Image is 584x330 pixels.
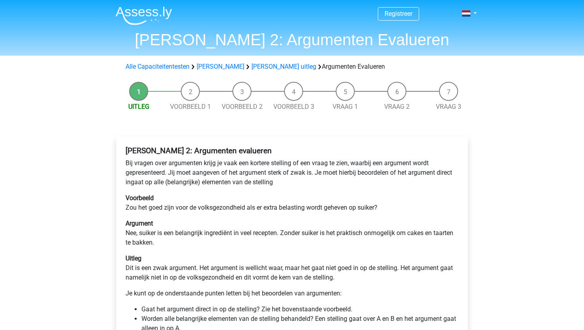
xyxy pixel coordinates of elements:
li: Gaat het argument direct in op de stelling? Zie het bovenstaande voorbeeld. [141,305,458,314]
a: Vraag 1 [333,103,358,110]
a: Voorbeeld 2 [222,103,263,110]
a: [PERSON_NAME] uitleg [251,63,316,70]
b: Argument [126,220,153,227]
p: Bij vragen over argumenten krijg je vaak een kortere stelling of een vraag te zien, waarbij een a... [126,158,458,187]
b: [PERSON_NAME] 2: Argumenten evalueren [126,146,272,155]
p: Dit is een zwak argument. Het argument is wellicht waar, maar het gaat niet goed in op de stellin... [126,254,458,282]
a: Vraag 3 [436,103,461,110]
a: Uitleg [128,103,149,110]
p: Je kunt op de onderstaande punten letten bij het beoordelen van argumenten: [126,289,458,298]
img: Assessly [116,6,172,25]
b: Voorbeeld [126,194,154,202]
a: Alle Capaciteitentesten [126,63,190,70]
p: Nee, suiker is een belangrijk ingrediënt in veel recepten. Zonder suiker is het praktisch onmogel... [126,219,458,247]
a: [PERSON_NAME] [197,63,244,70]
a: Voorbeeld 1 [170,103,211,110]
b: Uitleg [126,255,141,262]
div: Argumenten Evalueren [122,62,462,71]
a: Vraag 2 [384,103,410,110]
p: Zou het goed zijn voor de volksgezondheid als er extra belasting wordt geheven op suiker? [126,193,458,212]
a: Voorbeeld 3 [273,103,314,110]
a: Registreer [385,10,412,17]
h1: [PERSON_NAME] 2: Argumenten Evalueren [109,30,475,49]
